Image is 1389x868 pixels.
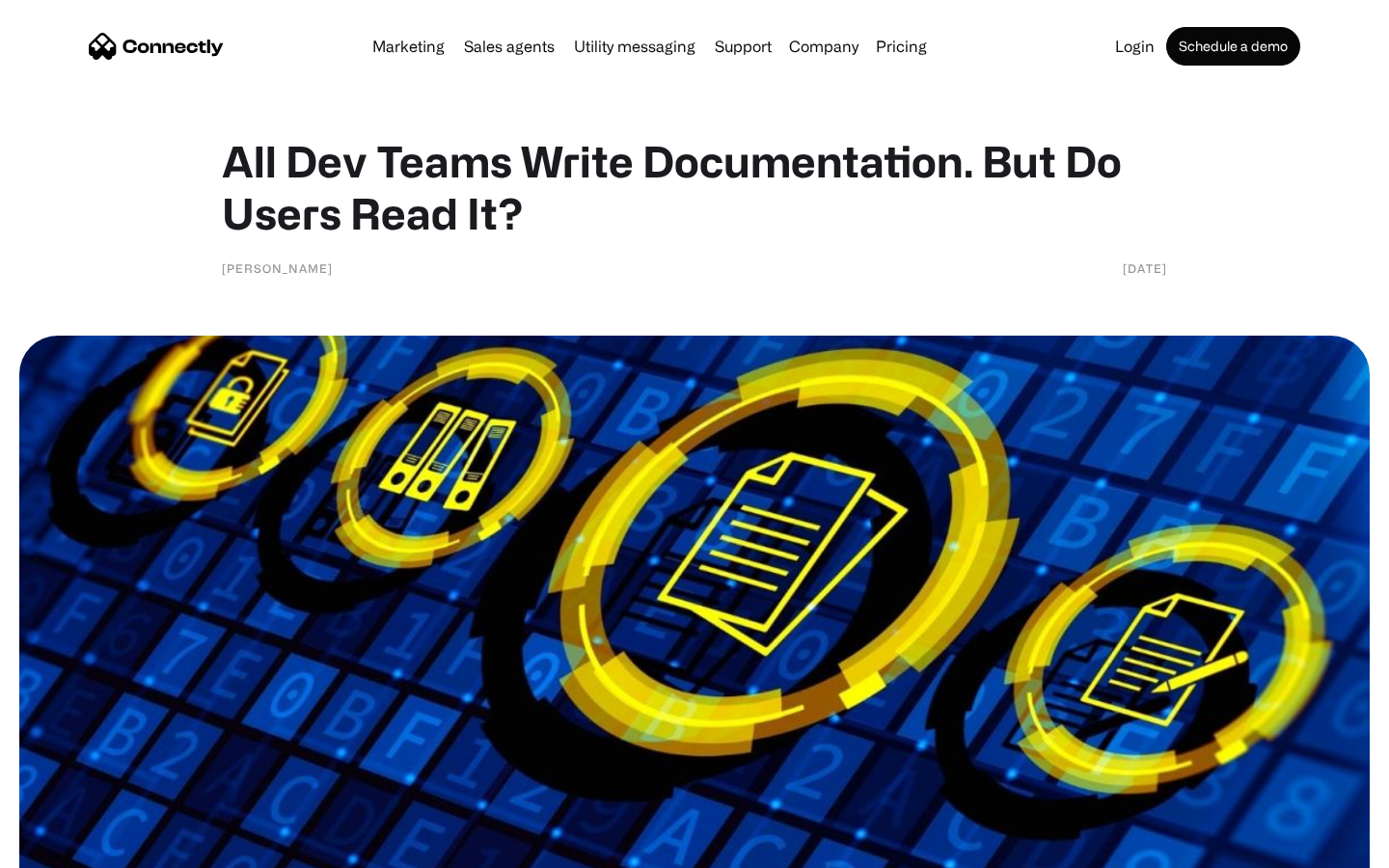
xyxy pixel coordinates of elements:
[222,135,1167,239] h1: All Dev Teams Write Documentation. But Do Users Read It?
[789,33,858,60] div: Company
[1107,39,1162,54] a: Login
[222,258,333,278] div: [PERSON_NAME]
[456,39,562,54] a: Sales agents
[365,39,452,54] a: Marketing
[19,834,116,861] aside: Language selected: English
[1123,258,1167,278] div: [DATE]
[868,39,935,54] a: Pricing
[566,39,703,54] a: Utility messaging
[1166,27,1300,66] a: Schedule a demo
[707,39,779,54] a: Support
[39,834,116,861] ul: Language list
